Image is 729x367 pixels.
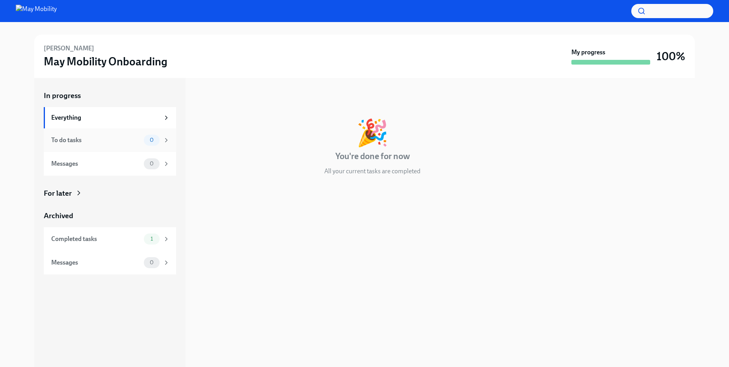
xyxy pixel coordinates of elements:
p: All your current tasks are completed [324,167,420,176]
strong: My progress [571,48,605,57]
div: Messages [51,258,141,267]
div: 🎉 [356,120,389,146]
h4: You're done for now [335,150,410,162]
span: 0 [145,161,158,167]
a: Messages0 [44,152,176,176]
h3: May Mobility Onboarding [44,54,167,69]
div: For later [44,188,72,198]
a: Messages0 [44,251,176,274]
div: To do tasks [51,136,141,145]
h3: 100% [656,49,685,63]
a: Archived [44,211,176,221]
div: In progress [195,91,232,101]
span: 1 [146,236,158,242]
a: Completed tasks1 [44,227,176,251]
div: Messages [51,159,141,168]
span: 0 [145,259,158,265]
a: In progress [44,91,176,101]
a: For later [44,188,176,198]
div: Everything [51,113,160,122]
span: 0 [145,137,158,143]
a: Everything [44,107,176,128]
div: Completed tasks [51,235,141,243]
img: May Mobility [16,5,57,17]
a: To do tasks0 [44,128,176,152]
h6: [PERSON_NAME] [44,44,94,53]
